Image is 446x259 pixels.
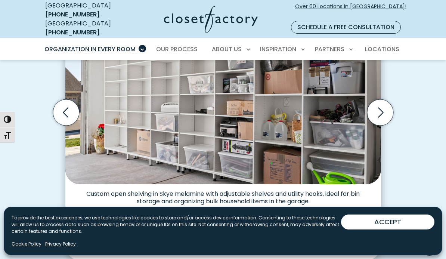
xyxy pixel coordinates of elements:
[291,21,401,34] a: Schedule a Free Consultation
[45,10,100,19] a: [PHONE_NUMBER]
[50,96,82,129] button: Previous slide
[315,45,344,53] span: Partners
[365,45,399,53] span: Locations
[212,45,242,53] span: About Us
[45,1,127,19] div: [GEOGRAPHIC_DATA]
[39,39,407,60] nav: Primary Menu
[45,28,100,37] a: [PHONE_NUMBER]
[364,96,396,129] button: Next slide
[45,241,76,247] a: Privacy Policy
[295,3,406,18] span: Over 60 Locations in [GEOGRAPHIC_DATA]!
[12,241,41,247] a: Cookie Policy
[156,45,198,53] span: Our Process
[44,45,136,53] span: Organization in Every Room
[65,20,381,184] img: Garage wall with full-height white cabinetry, open cubbies
[341,215,434,229] button: ACCEPT
[12,215,341,235] p: To provide the best experiences, we use technologies like cookies to store and/or access device i...
[45,19,127,37] div: [GEOGRAPHIC_DATA]
[164,6,258,33] img: Closet Factory Logo
[65,184,381,205] figcaption: Custom open shelving in Skye melamine with adjustable shelves and utility hooks, ideal for bin st...
[260,45,296,53] span: Inspiration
